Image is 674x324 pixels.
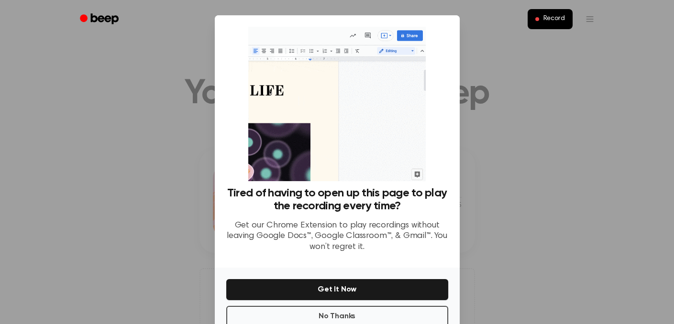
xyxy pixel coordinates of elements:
button: Open menu [578,8,601,31]
button: Get It Now [226,279,448,300]
h3: Tired of having to open up this page to play the recording every time? [226,187,448,213]
img: Beep extension in action [248,27,426,181]
p: Get our Chrome Extension to play recordings without leaving Google Docs™, Google Classroom™, & Gm... [226,220,448,253]
a: Beep [73,10,127,29]
span: Record [543,15,564,23]
button: Record [528,9,572,29]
